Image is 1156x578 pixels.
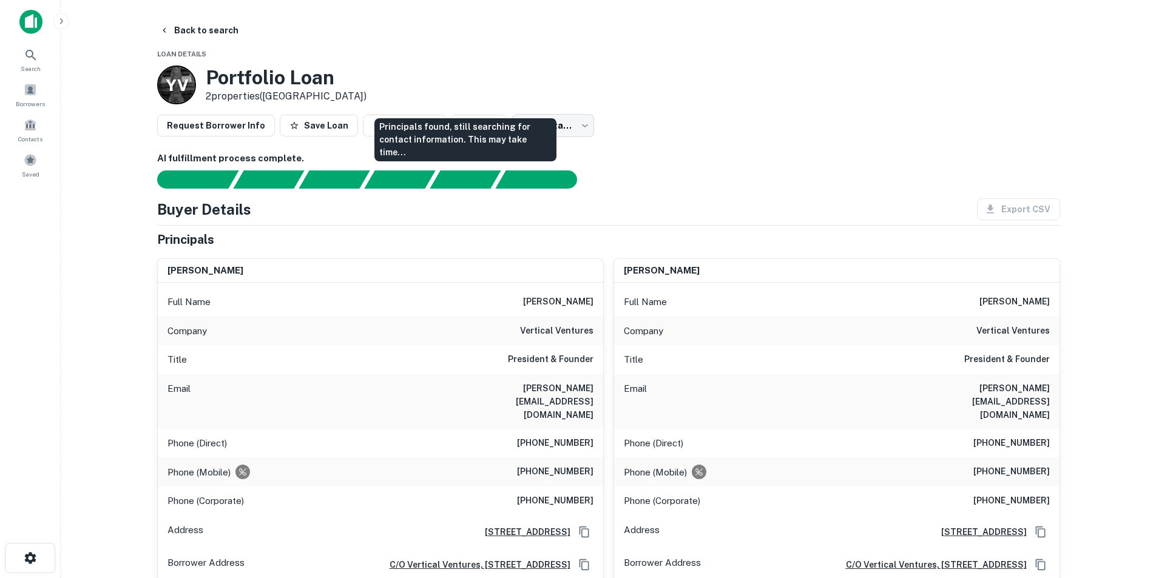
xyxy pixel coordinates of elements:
[18,134,42,144] span: Contacts
[624,556,701,574] p: Borrower Address
[520,324,593,338] h6: vertical ventures
[299,170,370,189] div: Documents found, AI parsing details...
[157,152,1060,166] h6: AI fulfillment process complete.
[973,494,1050,508] h6: [PHONE_NUMBER]
[624,264,700,278] h6: [PERSON_NAME]
[363,115,446,136] button: Export CSV
[167,324,207,338] p: Company
[979,295,1050,309] h6: [PERSON_NAME]
[167,381,191,422] p: Email
[21,64,41,73] span: Search
[4,113,57,146] a: Contacts
[235,465,250,479] div: Requests to not be contacted at this number
[4,78,57,111] a: Borrowers
[280,115,358,136] button: Save Loan
[4,149,57,181] a: Saved
[167,523,203,541] p: Address
[624,324,663,338] p: Company
[157,50,206,58] span: Loan Details
[964,352,1050,367] h6: President & Founder
[430,170,501,189] div: Principals found, still searching for contact information. This may take time...
[167,465,231,480] p: Phone (Mobile)
[575,523,593,541] button: Copy Address
[448,381,593,422] h6: [PERSON_NAME][EMAIL_ADDRESS][DOMAIN_NAME]
[143,170,234,189] div: Sending borrower request to AI...
[517,494,593,508] h6: [PHONE_NUMBER]
[517,436,593,451] h6: [PHONE_NUMBER]
[157,66,196,104] a: Y V
[836,558,1027,571] a: c/o vertical ventures, [STREET_ADDRESS]
[973,436,1050,451] h6: [PHONE_NUMBER]
[624,381,647,422] p: Email
[624,436,683,451] p: Phone (Direct)
[624,295,667,309] p: Full Name
[692,465,706,479] div: Requests to not be contacted at this number
[976,324,1050,338] h6: vertical ventures
[624,494,700,508] p: Phone (Corporate)
[167,556,245,574] p: Borrower Address
[1032,556,1050,574] button: Copy Address
[523,295,593,309] h6: [PERSON_NAME]
[374,118,556,161] div: Principals found, still searching for contact information. This may take time...
[624,523,660,541] p: Address
[167,264,243,278] h6: [PERSON_NAME]
[19,10,42,34] img: capitalize-icon.png
[157,115,275,136] button: Request Borrower Info
[22,169,39,179] span: Saved
[624,352,643,367] p: Title
[16,99,45,109] span: Borrowers
[167,295,211,309] p: Full Name
[508,352,593,367] h6: President & Founder
[380,558,570,571] a: c/o vertical ventures, [STREET_ADDRESS]
[4,43,57,76] a: Search
[624,465,687,480] p: Phone (Mobile)
[364,170,435,189] div: Principals found, AI now looking for contact information...
[155,19,243,41] button: Back to search
[157,230,214,249] h5: Principals
[496,170,592,189] div: AI fulfillment process complete.
[931,525,1027,539] a: [STREET_ADDRESS]
[157,198,251,220] h4: Buyer Details
[167,436,227,451] p: Phone (Direct)
[904,381,1050,422] h6: [PERSON_NAME][EMAIL_ADDRESS][DOMAIN_NAME]
[475,525,570,539] a: [STREET_ADDRESS]
[1095,481,1156,539] iframe: Chat Widget
[167,352,187,367] p: Title
[166,73,188,97] p: Y V
[973,465,1050,479] h6: [PHONE_NUMBER]
[167,494,244,508] p: Phone (Corporate)
[206,89,367,104] p: 2 properties ([GEOGRAPHIC_DATA])
[575,556,593,574] button: Copy Address
[517,465,593,479] h6: [PHONE_NUMBER]
[1032,523,1050,541] button: Copy Address
[451,115,507,136] button: More
[233,170,304,189] div: Your request is received and processing...
[512,114,594,137] div: Not contacted
[206,66,367,89] h3: Portfolio Loan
